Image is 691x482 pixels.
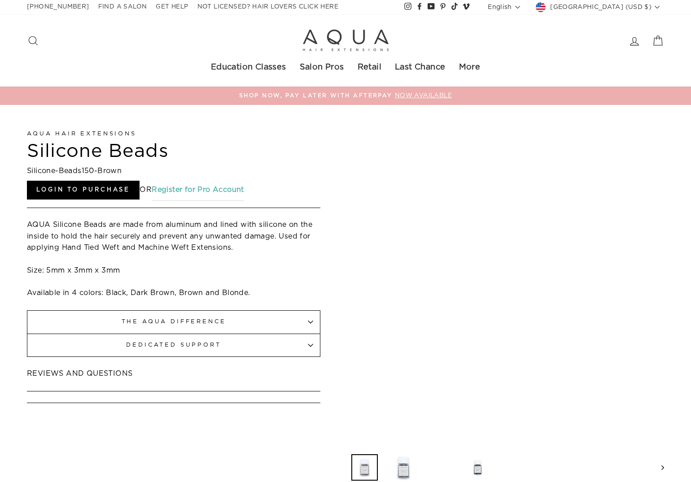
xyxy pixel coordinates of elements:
p: AQUA Silicone Beads are made from aluminum and lined with silicone on the inside to hold the hair... [27,219,320,254]
a: Register for Pro Account [152,179,244,201]
a: Salon Pros [293,58,351,78]
p: Size: 5mm x 3mm x 3mm [27,265,320,277]
button: The Aqua Difference [27,310,320,333]
span: NOW AVAILABLE [393,92,452,99]
span: English [488,2,512,12]
button: Dedicated Support [27,334,320,356]
a: Last Chance [388,58,452,78]
a: Retail [351,58,388,78]
img: Aqua Hair Extensions [301,28,390,53]
img: Black [466,456,489,479]
span: Shop now, pay later with Afterpay [239,93,393,98]
p: Available in 4 colors: Black, Dark Brown, Brown and Blonde. [27,287,320,299]
span: [GEOGRAPHIC_DATA] (USD $) [546,2,652,12]
a: Login to Purchase [27,181,140,200]
ul: Primary [27,58,664,78]
a: More [452,58,487,78]
a: Shop now, pay later with AfterpayNOW AVAILABLE [29,91,662,101]
p: Silicone-Beads150-Brown [27,165,320,177]
a: Education Classes [204,58,293,78]
a: Aqua Hair Extensions [27,131,136,137]
div: REVIEWS AND QUESTIONS [27,368,320,380]
h1: Silicone Beads [27,142,320,161]
p: OR [27,179,320,201]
